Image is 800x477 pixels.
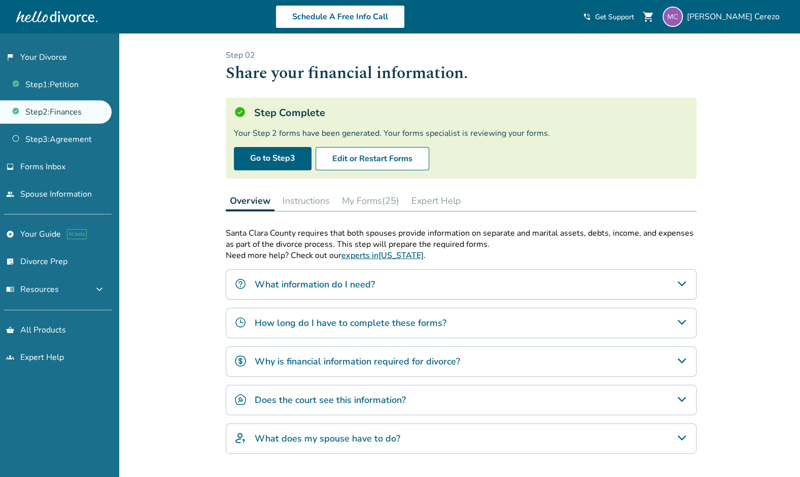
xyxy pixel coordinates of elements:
span: menu_book [6,285,14,293]
div: Your Step 2 forms have been generated. Your forms specialist is reviewing your forms. [234,128,688,139]
h4: How long do I have to complete these forms? [255,316,446,329]
span: shopping_basket [6,326,14,334]
div: What does my spouse have to do? [226,423,697,454]
img: What information do I need? [234,278,247,290]
a: Schedule A Free Info Call [275,5,405,28]
button: Edit or Restart Forms [316,147,429,170]
span: inbox [6,163,14,171]
span: flag_2 [6,53,14,61]
iframe: Chat Widget [749,428,800,477]
h4: Why is financial information required for divorce? [255,355,460,368]
span: Forms Inbox [20,161,65,172]
div: Does the court see this information? [226,385,697,415]
img: Why is financial information required for divorce? [234,355,247,367]
h1: Share your financial information. [226,61,697,86]
button: Instructions [279,191,334,211]
span: Get Support [595,12,634,22]
p: Need more help? Check out our . [226,250,697,261]
a: experts in[US_STATE] [341,250,424,261]
button: Overview [226,191,274,211]
a: Go to Step3 [234,147,311,170]
h5: Step Complete [254,106,325,120]
p: Step 0 2 [226,50,697,61]
div: What information do I need? [226,269,697,300]
span: shopping_cart [642,11,654,23]
button: My Forms(25) [338,191,403,211]
img: mcerezogt@gmail.com [663,7,683,27]
h4: Does the court see this information? [255,393,406,407]
span: Resources [6,284,59,295]
span: people [6,190,14,198]
span: groups [6,353,14,361]
a: phone_in_talkGet Support [583,12,634,22]
span: AI beta [67,229,87,239]
h4: What does my spouse have to do? [255,432,400,445]
span: phone_in_talk [583,13,591,21]
span: list_alt_check [6,258,14,266]
img: How long do I have to complete these forms? [234,316,247,328]
p: Santa Clara County requires that both spouses provide information on separate and marital assets,... [226,228,697,250]
button: Expert Help [407,191,465,211]
span: expand_more [93,283,106,296]
div: How long do I have to complete these forms? [226,308,697,338]
img: Does the court see this information? [234,393,247,406]
span: explore [6,230,14,238]
img: What does my spouse have to do? [234,432,247,444]
h4: What information do I need? [255,278,375,291]
div: Why is financial information required for divorce? [226,346,697,377]
span: [PERSON_NAME] Cerezo [687,11,784,22]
